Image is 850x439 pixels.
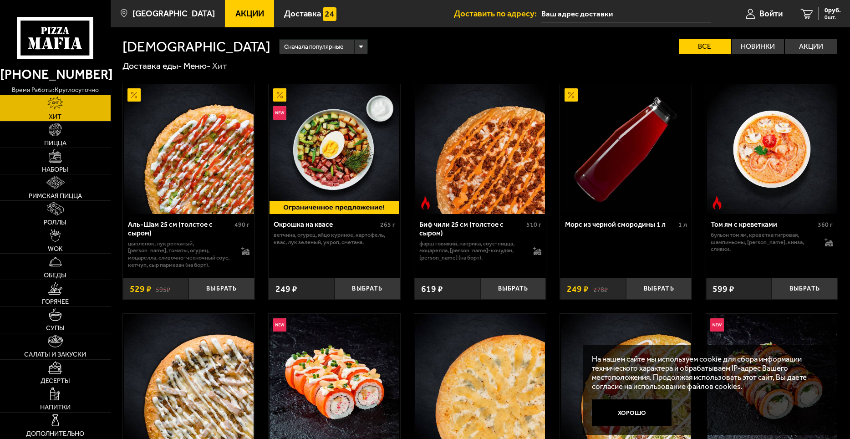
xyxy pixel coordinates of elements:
img: Биф чили 25 см (толстое с сыром) [415,84,545,214]
a: АкционныйАль-Шам 25 см (толстое с сыром) [123,84,254,214]
button: Выбрать [772,278,838,300]
div: Аль-Шам 25 см (толстое с сыром) [128,220,233,237]
img: Том ям с креветками [707,84,837,214]
span: Салаты и закуски [24,351,86,357]
a: АкционныйНовинкаОкрошка на квасе [269,84,400,214]
span: 0 шт. [825,15,841,20]
button: Выбрать [335,278,401,300]
span: Десерты [41,378,70,384]
span: Пицца [44,140,66,146]
label: Новинки [732,39,784,54]
a: Острое блюдоТом ям с креветками [706,84,838,214]
span: WOK [48,245,63,252]
button: Выбрать [480,278,546,300]
img: Новинка [273,318,286,332]
span: 0 руб. [825,7,841,14]
label: Акции [785,39,837,54]
a: АкционныйМорс из черной смородины 1 л [560,84,692,214]
label: Все [679,39,731,54]
span: Горячее [42,298,69,305]
a: Доставка еды- [122,61,182,71]
img: Акционный [127,88,141,102]
div: Биф чили 25 см (толстое с сыром) [419,220,524,237]
a: Острое блюдоБиф чили 25 см (толстое с сыром) [414,84,546,214]
img: Аль-Шам 25 см (толстое с сыром) [124,84,254,214]
button: Выбрать [188,278,254,300]
img: Новинка [710,318,723,332]
input: Ваш адрес доставки [541,5,711,22]
p: цыпленок, лук репчатый, [PERSON_NAME], томаты, огурец, моцарелла, сливочно-чесночный соус, кетчуп... [128,240,233,268]
img: Острое блюдо [710,196,723,209]
button: Выбрать [626,278,692,300]
span: Напитки [40,404,71,410]
span: Сначала популярные [284,38,343,55]
span: 249 ₽ [567,285,589,293]
span: 1 л [678,221,687,229]
img: Акционный [565,88,578,102]
span: Наборы [42,166,68,173]
span: 510 г [526,221,541,229]
img: Острое блюдо [419,196,432,209]
span: 619 ₽ [421,285,443,293]
span: Роллы [44,219,66,225]
span: 249 ₽ [275,285,297,293]
span: 529 ₽ [130,285,152,293]
span: Войти [759,10,783,18]
span: Доставить по адресу: [454,10,541,18]
span: 360 г [818,221,833,229]
h1: [DEMOGRAPHIC_DATA] [122,40,270,54]
s: 595 ₽ [156,285,170,293]
span: 265 г [380,221,395,229]
s: 278 ₽ [593,285,608,293]
span: 599 ₽ [713,285,734,293]
div: Окрошка на квасе [274,220,378,229]
div: Хит [212,60,227,71]
span: Дополнительно [26,430,84,437]
div: Том ям с креветками [711,220,815,229]
img: Морс из черной смородины 1 л [561,84,691,214]
p: На нашем сайте мы используем cookie для сбора информации технического характера и обрабатываем IP... [592,354,824,391]
img: Окрошка на квасе [270,84,399,214]
a: Меню- [183,61,211,71]
p: ветчина, огурец, яйцо куриное, картофель, квас, лук зеленый, укроп, сметана. [274,231,396,245]
span: Доставка [284,10,321,18]
span: Акции [235,10,264,18]
span: [GEOGRAPHIC_DATA] [132,10,215,18]
button: Хорошо [592,399,672,426]
img: Новинка [273,106,286,119]
span: Супы [46,325,65,331]
img: Акционный [273,88,286,102]
p: бульон том ям, креветка тигровая, шампиньоны, [PERSON_NAME], кинза, сливки. [711,231,815,253]
span: 490 г [234,221,249,229]
p: фарш говяжий, паприка, соус-пицца, моцарелла, [PERSON_NAME]-кочудян, [PERSON_NAME] (на борт). [419,240,524,261]
div: Морс из черной смородины 1 л [565,220,676,229]
span: Хит [49,113,61,120]
img: 15daf4d41897b9f0e9f617042186c801.svg [323,7,336,20]
span: Римская пицца [29,193,82,199]
span: Обеды [44,272,66,278]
